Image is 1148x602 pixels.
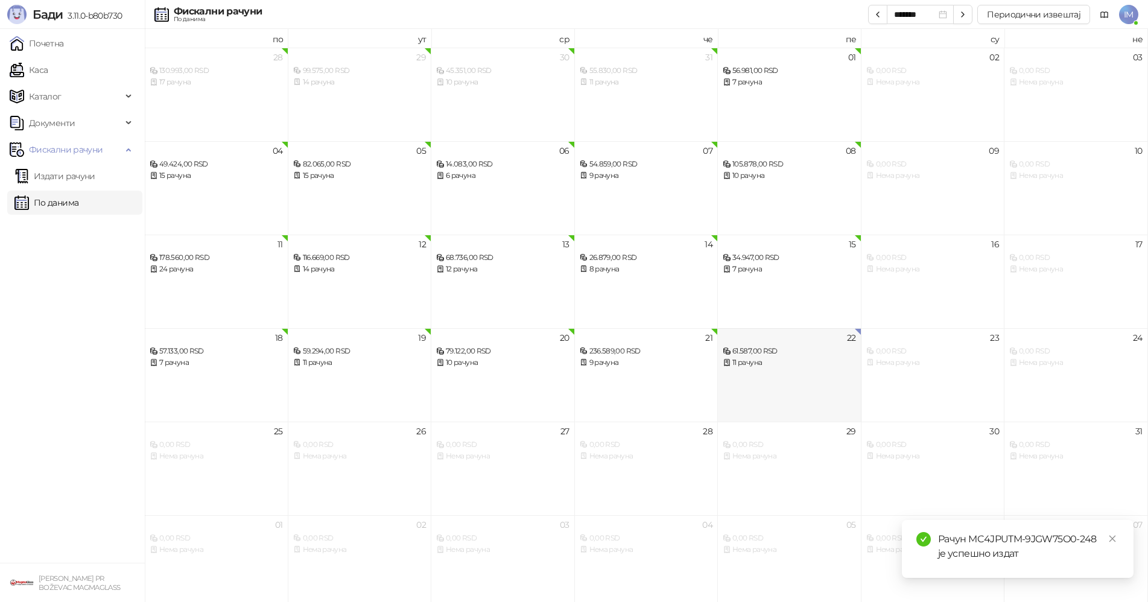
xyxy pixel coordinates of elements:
div: 61.587,00 RSD [723,346,856,357]
div: 12 [419,240,426,249]
div: 0,00 RSD [866,346,1000,357]
div: 68.736,00 RSD [436,252,569,264]
div: 178.560,00 RSD [150,252,283,264]
div: Фискални рачуни [174,7,262,16]
td: 2025-08-02 [861,48,1005,141]
span: 3.11.0-b80b730 [63,10,122,21]
div: 0,00 RSD [1009,439,1143,451]
th: ут [288,29,432,48]
div: Нема рачуна [866,544,1000,556]
div: 01 [848,53,856,62]
td: 2025-08-11 [145,235,288,328]
div: 99.575,00 RSD [293,65,427,77]
div: 105.878,00 RSD [723,159,856,170]
a: Каса [10,58,48,82]
div: Нема рачуна [866,170,1000,182]
div: Нема рачуна [293,544,427,556]
div: 29 [416,53,426,62]
td: 2025-08-17 [1004,235,1148,328]
div: 0,00 RSD [1009,65,1143,77]
a: Документација [1095,5,1114,24]
div: 13 [562,240,569,249]
div: 0,00 RSD [293,533,427,544]
div: 0,00 RSD [436,533,569,544]
div: 15 рачуна [150,170,283,182]
div: 23 [990,334,999,342]
div: 20 [560,334,569,342]
th: пе [718,29,861,48]
div: 22 [847,334,856,342]
span: check-circle [916,532,931,547]
td: 2025-07-30 [431,48,575,141]
div: 31 [705,53,712,62]
div: 07 [1133,521,1143,529]
div: 7 рачуна [723,77,856,88]
div: 21 [705,334,712,342]
div: 16 [991,240,999,249]
td: 2025-08-19 [288,328,432,422]
div: 04 [273,147,283,155]
a: Почетна [10,31,64,55]
td: 2025-08-12 [288,235,432,328]
span: Фискални рачуни [29,138,103,162]
img: 64x64-companyLogo-1893ffd3-f8d7-40ed-872e-741d608dc9d9.png [10,571,34,595]
td: 2025-08-29 [718,422,861,515]
td: 2025-08-20 [431,328,575,422]
div: Нема рачуна [436,451,569,462]
div: Нема рачуна [866,451,1000,462]
div: 26.879,00 RSD [580,252,713,264]
td: 2025-08-21 [575,328,718,422]
th: по [145,29,288,48]
div: 8 рачуна [580,264,713,275]
div: 14 рачуна [293,77,427,88]
div: Нема рачуна [580,544,713,556]
div: 0,00 RSD [866,65,1000,77]
td: 2025-07-29 [288,48,432,141]
div: 11 рачуна [293,357,427,369]
div: Нема рачуна [723,544,856,556]
div: Нема рачуна [293,451,427,462]
button: Периодични извештај [977,5,1090,24]
td: 2025-08-13 [431,235,575,328]
div: 10 рачуна [436,357,569,369]
a: Издати рачуни [14,164,95,188]
span: Документи [29,111,75,135]
div: Нема рачуна [580,451,713,462]
div: 12 рачуна [436,264,569,275]
div: 79.122,00 RSD [436,346,569,357]
div: 02 [989,53,999,62]
div: 236.589,00 RSD [580,346,713,357]
td: 2025-08-10 [1004,141,1148,235]
div: 0,00 RSD [150,439,283,451]
div: Нема рачуна [866,264,1000,275]
div: 54.859,00 RSD [580,159,713,170]
th: су [861,29,1005,48]
div: 130.993,00 RSD [150,65,283,77]
div: 09 [989,147,999,155]
td: 2025-08-23 [861,328,1005,422]
div: 01 [275,521,283,529]
div: 15 рачуна [293,170,427,182]
div: 03 [1133,53,1143,62]
td: 2025-08-16 [861,235,1005,328]
img: Logo [7,5,27,24]
td: 2025-08-08 [718,141,861,235]
div: По данима [174,16,262,22]
div: 7 рачуна [150,357,283,369]
div: 0,00 RSD [1009,252,1143,264]
td: 2025-08-03 [1004,48,1148,141]
td: 2025-08-31 [1004,422,1148,515]
div: Нема рачуна [436,544,569,556]
div: 0,00 RSD [866,439,1000,451]
div: 56.981,00 RSD [723,65,856,77]
div: 25 [274,427,283,436]
div: 19 [418,334,426,342]
div: 24 [1133,334,1143,342]
td: 2025-08-14 [575,235,718,328]
div: 03 [560,521,569,529]
div: 59.294,00 RSD [293,346,427,357]
div: 17 [1135,240,1143,249]
td: 2025-08-26 [288,422,432,515]
div: 6 рачуна [436,170,569,182]
span: close [1108,534,1117,543]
